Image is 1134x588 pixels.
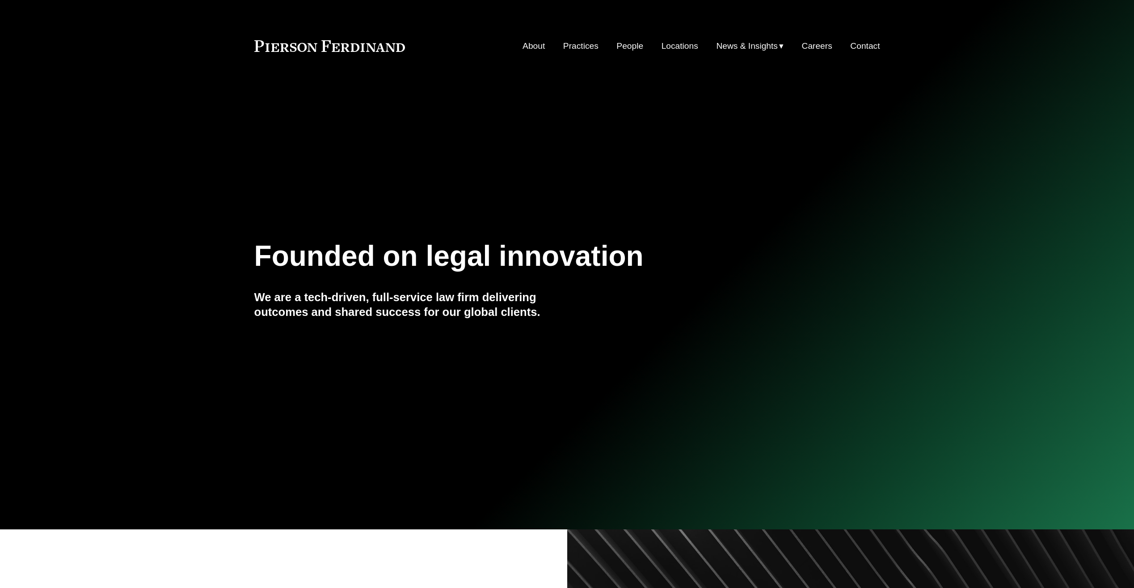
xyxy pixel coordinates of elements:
[254,240,776,273] h1: Founded on legal innovation
[523,38,545,55] a: About
[563,38,599,55] a: Practices
[716,38,784,55] a: folder dropdown
[662,38,698,55] a: Locations
[802,38,832,55] a: Careers
[616,38,643,55] a: People
[850,38,880,55] a: Contact
[254,290,567,319] h4: We are a tech-driven, full-service law firm delivering outcomes and shared success for our global...
[716,38,778,54] span: News & Insights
